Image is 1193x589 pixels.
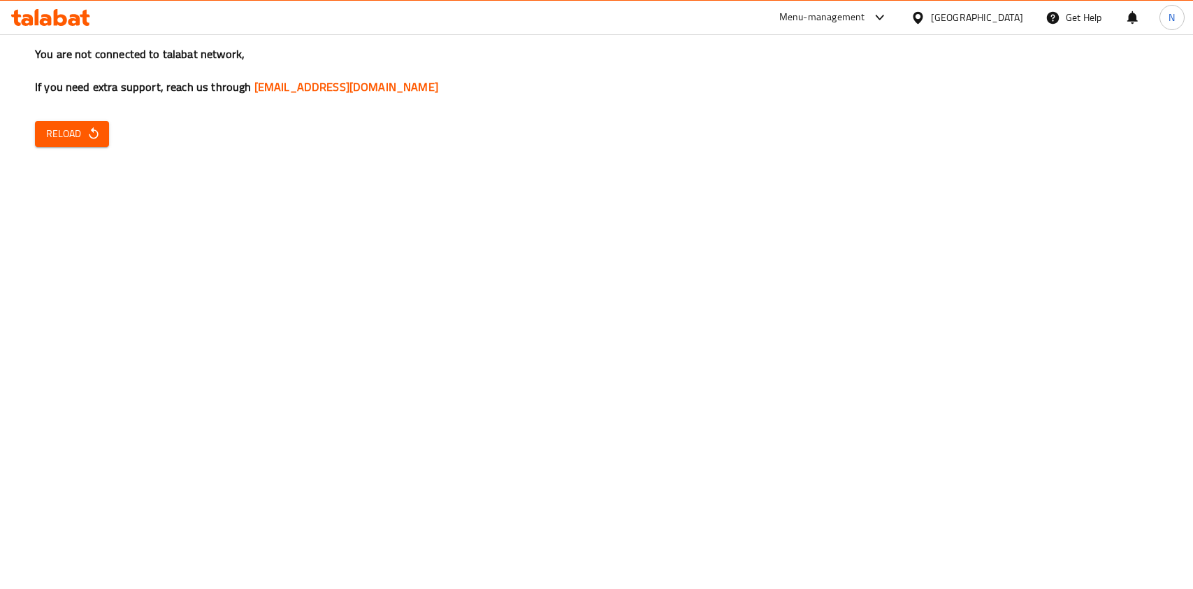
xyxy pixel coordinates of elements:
div: Menu-management [779,9,865,26]
div: [GEOGRAPHIC_DATA] [931,10,1023,25]
a: [EMAIL_ADDRESS][DOMAIN_NAME] [254,76,438,97]
span: Reload [46,125,98,143]
span: N [1169,10,1175,25]
h3: You are not connected to talabat network, If you need extra support, reach us through [35,46,1158,95]
button: Reload [35,121,109,147]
